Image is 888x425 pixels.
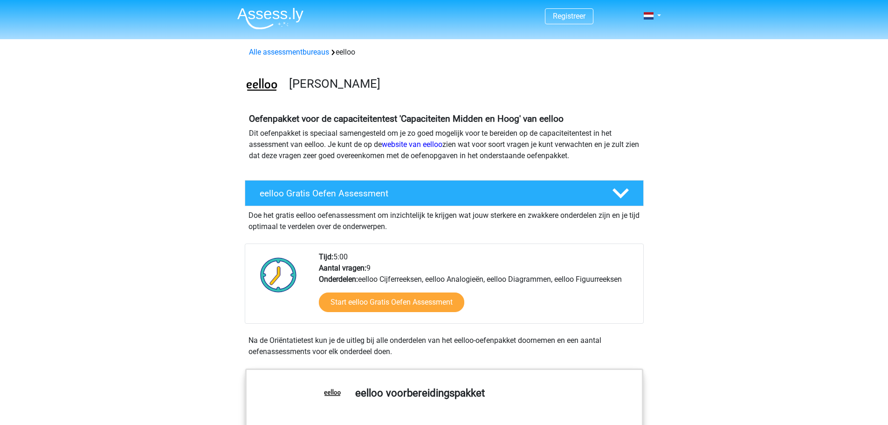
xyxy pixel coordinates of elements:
img: eelloo.png [245,69,278,102]
b: Onderdelen: [319,275,358,284]
img: Assessly [237,7,303,29]
a: Start eelloo Gratis Oefen Assessment [319,293,464,312]
b: Oefenpakket voor de capaciteitentest 'Capaciteiten Midden en Hoog' van eelloo [249,113,564,124]
div: Na de Oriëntatietest kun je de uitleg bij alle onderdelen van het eelloo-oefenpakket doornemen en... [245,335,644,357]
div: eelloo [245,47,643,58]
p: Dit oefenpakket is speciaal samengesteld om je zo goed mogelijk voor te bereiden op de capaciteit... [249,128,640,161]
a: website van eelloo [382,140,442,149]
b: Tijd: [319,252,333,261]
a: Registreer [553,12,585,21]
a: eelloo Gratis Oefen Assessment [241,180,647,206]
img: Klok [255,251,302,298]
h3: [PERSON_NAME] [289,77,636,91]
b: Aantal vragen: [319,264,366,272]
a: Alle assessmentbureaus [249,48,329,56]
div: Doe het gratis eelloo oefenassessment om inzichtelijk te krijgen wat jouw sterkere en zwakkere on... [245,206,644,232]
h4: eelloo Gratis Oefen Assessment [260,188,597,199]
div: 5:00 9 eelloo Cijferreeksen, eelloo Analogieën, eelloo Diagrammen, eelloo Figuurreeksen [312,251,643,323]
